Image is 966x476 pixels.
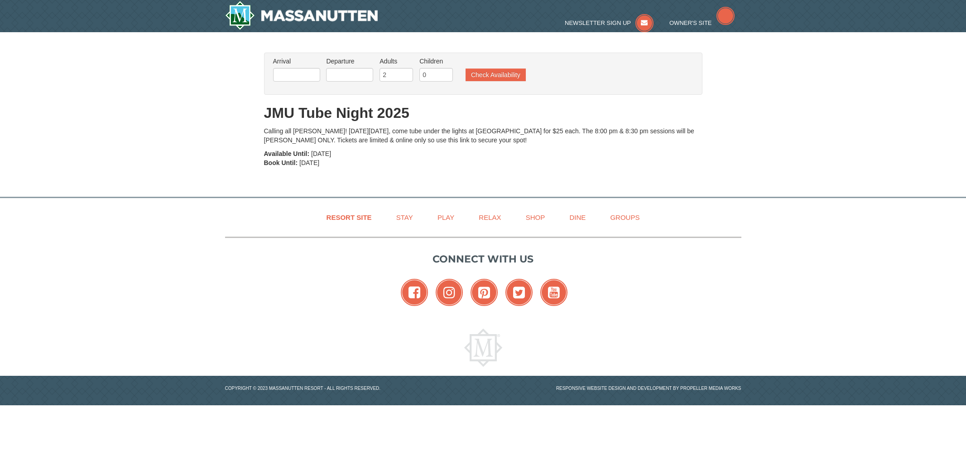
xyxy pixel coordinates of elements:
a: Stay [385,207,424,228]
label: Adults [380,57,413,66]
div: Calling all [PERSON_NAME]! [DATE][DATE], come tube under the lights at [GEOGRAPHIC_DATA] for $25 ... [264,126,702,145]
a: Groups [599,207,651,228]
h1: JMU Tube Night 2025 [264,104,702,122]
button: Check Availability [466,68,526,81]
span: [DATE] [311,150,331,157]
p: Connect with us [225,252,741,267]
a: Massanutten Resort [225,1,378,30]
span: Newsletter Sign Up [565,19,631,26]
span: [DATE] [299,159,319,166]
a: Relax [467,207,512,228]
a: Responsive website design and development by Propeller Media Works [556,386,741,391]
label: Arrival [273,57,320,66]
a: Play [426,207,466,228]
a: Shop [514,207,557,228]
a: Newsletter Sign Up [565,19,654,26]
img: Massanutten Resort Logo [225,1,378,30]
label: Children [419,57,453,66]
a: Dine [558,207,597,228]
a: Owner's Site [669,19,735,26]
strong: Available Until: [264,150,310,157]
img: Massanutten Resort Logo [464,329,502,367]
a: Resort Site [315,207,383,228]
label: Departure [326,57,373,66]
span: Owner's Site [669,19,712,26]
p: Copyright © 2023 Massanutten Resort - All Rights Reserved. [218,385,483,392]
strong: Book Until: [264,159,298,166]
